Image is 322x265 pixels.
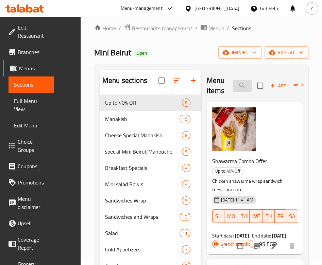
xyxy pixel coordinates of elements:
span: Sandwiches and Wraps [105,213,180,221]
a: Sections [9,76,54,93]
button: Sort [292,81,314,91]
span: Sort items [289,81,317,91]
div: items [180,213,190,221]
p: Chicken shawarma wrap sandwich, fries, coca cola [212,177,292,194]
span: MO [227,211,235,221]
button: MO [224,209,238,223]
a: Home [94,24,116,32]
span: Up to 40% Off [105,99,182,107]
button: WE [250,209,263,223]
button: export [265,46,308,59]
div: [GEOGRAPHIC_DATA] [194,5,239,12]
span: Sections [14,81,48,89]
div: Sandwiches and Wraps12 [100,209,201,225]
a: Choice Groups [3,134,54,158]
button: Branch-specific-item [249,238,265,254]
div: special Mini Beirut Manouche9 [100,143,201,160]
span: Sandwiches Wrap [105,196,182,205]
span: WE [252,211,260,221]
span: import [224,48,256,57]
span: Y [310,5,313,12]
span: export [270,48,303,57]
button: Add section [185,72,201,89]
h2: Menu items [207,75,224,96]
span: Select all sections [154,73,169,88]
span: Select section [253,78,267,93]
li: / [119,24,121,32]
span: 8 [182,132,190,139]
span: Shawarma Combo Offer [212,156,267,166]
span: Mini salad Bowls [105,180,182,188]
span: Edit Menu [14,121,48,129]
div: items [180,115,190,123]
button: SU [212,209,224,223]
button: FR [275,209,286,223]
a: Menu disclaimer [3,191,54,215]
span: Open [134,50,150,56]
span: special Mini Beirut Manouche [105,147,182,156]
a: Branches [3,44,54,60]
input: search [233,80,252,92]
span: Select to update [233,239,247,253]
span: Cheese Special Manakish [105,131,182,139]
div: Salad [105,229,180,237]
a: Menus [3,60,54,76]
span: 4 [182,181,190,188]
div: items [182,180,190,188]
div: Manakish15 [100,111,201,127]
div: items [180,229,190,237]
span: Choice Groups [18,138,48,154]
span: Promotions [18,178,48,187]
span: Mini Beirut [94,45,131,60]
span: Coupons [18,162,48,170]
div: Cold Appetizers7 [100,241,201,258]
span: Restaurants management [132,24,192,32]
h2: Menu sections [102,75,147,86]
span: Upsell [18,219,48,227]
div: Manakish [105,115,180,123]
span: Menus [19,64,48,72]
nav: breadcrumb [94,24,308,33]
div: Salad11 [100,225,201,241]
div: Breakfast Specials [105,164,182,172]
a: Restaurants management [124,24,192,33]
span: TU [241,211,247,221]
div: Cheese Special Manakish8 [100,127,201,143]
img: Shawarma Combo Offer [212,107,256,151]
a: Edit Restaurant [3,19,54,44]
div: items [182,131,190,139]
span: [DATE] 11:41 AM [218,197,256,203]
a: Edit Menu [9,117,54,134]
span: 4 [182,165,190,171]
span: SA [289,211,295,221]
span: Sort sections [169,72,185,89]
a: Edit menu item [270,242,278,250]
span: 7 [182,246,190,253]
span: Menus [208,24,224,32]
div: Menu-management [121,4,163,13]
div: Breakfast Specials4 [100,160,201,176]
span: Full Menu View [14,97,48,113]
div: items [182,164,190,172]
span: Branches [18,48,48,56]
button: Add [267,81,289,91]
li: / [195,24,198,32]
b: [DATE] [272,231,286,240]
span: 11 [180,230,190,236]
button: import [218,46,262,59]
button: TU [238,209,250,223]
div: Up to 40% Off8 [100,94,201,111]
span: Sort [293,82,312,90]
button: delete [284,238,300,254]
span: End date: [252,231,271,240]
span: Cold Appetizers [105,245,182,253]
button: SA [286,209,298,223]
span: Edit Restaurant [18,23,48,40]
a: Menus [200,24,224,33]
span: 8 [182,100,190,106]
